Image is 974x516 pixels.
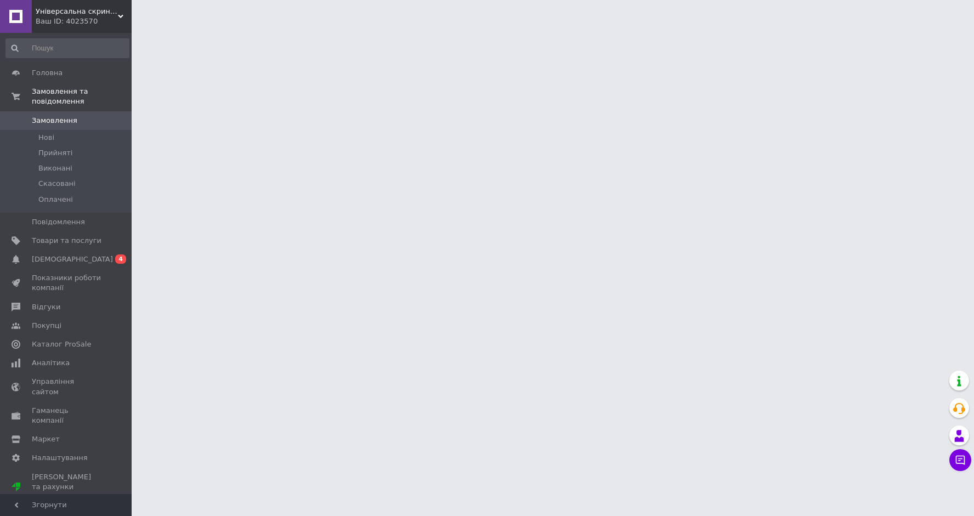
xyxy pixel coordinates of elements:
span: Відгуки [32,302,60,312]
span: Прийняті [38,148,72,158]
span: Нові [38,133,54,143]
span: Каталог ProSale [32,339,91,349]
div: Prom топ [32,492,101,502]
span: Оплачені [38,195,73,205]
span: Товари та послуги [32,236,101,246]
span: [DEMOGRAPHIC_DATA] [32,254,113,264]
span: Повідомлення [32,217,85,227]
span: Скасовані [38,179,76,189]
span: Замовлення та повідомлення [32,87,132,106]
span: [PERSON_NAME] та рахунки [32,472,101,502]
span: Покупці [32,321,61,331]
span: Гаманець компанії [32,406,101,426]
span: Аналітика [32,358,70,368]
span: Універсальна скринька [36,7,118,16]
span: Маркет [32,434,60,444]
span: Виконані [38,163,72,173]
span: Налаштування [32,453,88,463]
span: Показники роботи компанії [32,273,101,293]
input: Пошук [5,38,129,58]
div: Ваш ID: 4023570 [36,16,132,26]
span: Головна [32,68,63,78]
button: Чат з покупцем [949,449,971,471]
span: Управління сайтом [32,377,101,396]
span: 4 [115,254,126,264]
span: Замовлення [32,116,77,126]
